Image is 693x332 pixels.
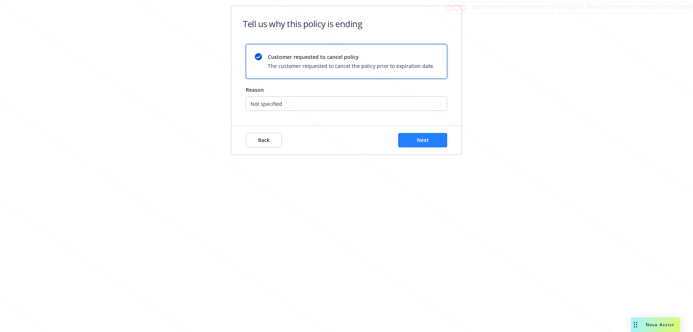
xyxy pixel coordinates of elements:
span: Reason [246,86,264,93]
span: Customer requested to cancel policy [268,53,435,61]
button: Nova Assist [631,318,680,332]
h1: Tell us why this policy is ending [243,18,362,30]
span: Nova Assist [646,322,674,328]
button: Back [246,133,282,147]
span: Next [417,137,429,143]
span: Back [258,137,270,143]
button: Next [398,133,447,147]
div: Drag to move [631,318,640,332]
span: The customer requested to cancel the policy prior to expiration date. [268,62,435,70]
